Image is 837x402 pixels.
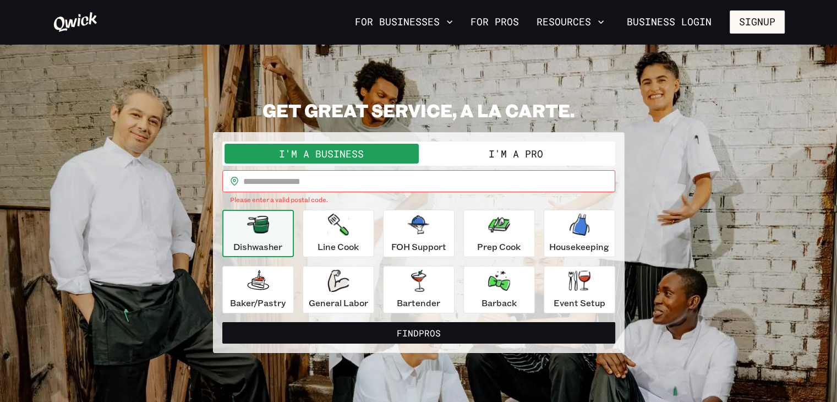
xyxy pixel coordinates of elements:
p: Prep Cook [477,240,521,253]
button: General Labor [303,266,374,313]
p: Please enter a valid postal code. [230,194,608,205]
h2: GET GREAT SERVICE, A LA CARTE. [213,99,625,121]
button: I'm a Pro [419,144,613,164]
button: FOH Support [383,210,455,257]
p: Baker/Pastry [230,296,286,309]
button: Housekeeping [544,210,615,257]
p: Dishwasher [233,240,282,253]
a: For Pros [466,13,523,31]
p: Bartender [397,296,440,309]
button: Dishwasher [222,210,294,257]
button: Barback [463,266,535,313]
button: Resources [532,13,609,31]
button: Bartender [383,266,455,313]
p: Housekeeping [549,240,609,253]
p: General Labor [309,296,368,309]
button: Event Setup [544,266,615,313]
a: Business Login [617,10,721,34]
p: Barback [482,296,517,309]
button: FindPros [222,322,615,344]
button: For Businesses [351,13,457,31]
button: I'm a Business [225,144,419,164]
p: FOH Support [391,240,446,253]
p: Line Cook [318,240,359,253]
p: Event Setup [554,296,605,309]
button: Signup [730,10,785,34]
button: Baker/Pastry [222,266,294,313]
button: Line Cook [303,210,374,257]
button: Prep Cook [463,210,535,257]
